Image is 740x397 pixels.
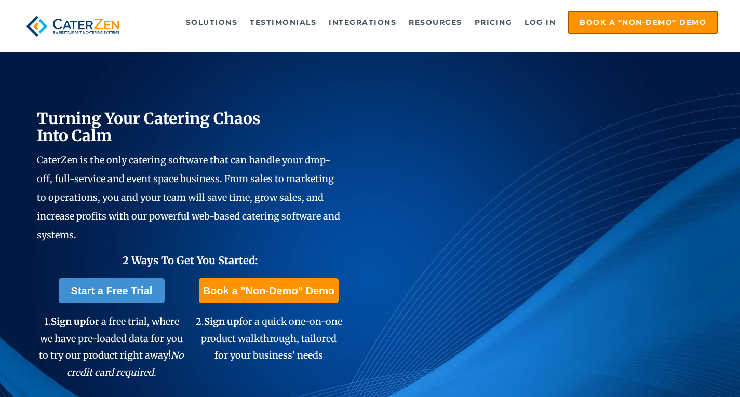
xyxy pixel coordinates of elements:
a: Book a "Non-Demo" Demo [568,11,718,34]
em: No credit card required. [66,349,184,378]
iframe: Help widget launcher [648,357,729,386]
a: Resources [403,12,467,33]
span: Sign up [51,316,86,327]
a: Testimonials [245,12,321,33]
span: Turning Your Catering Chaos Into Calm [37,108,261,145]
a: Integrations [324,12,401,33]
span: 1. for a free trial, where we have pre-loaded data for you to try our product right away! [39,316,184,378]
span: 2. for a quick one-on-one product walkthrough, tailored for your business' needs [196,316,342,361]
div: Navigation Menu [141,11,718,34]
a: Book a "Non-Demo" Demo [199,278,339,303]
a: Start a Free Trial [59,278,165,303]
a: Solutions [181,12,243,33]
a: Log in [519,12,561,33]
span: CaterZen is the only catering software that can handle your drop-off, full-service and event spac... [37,154,340,241]
span: 2 Ways To Get You Started: [123,254,258,267]
a: Pricing [469,12,518,33]
span: Sign up [204,316,239,327]
img: caterzen [22,11,124,42]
